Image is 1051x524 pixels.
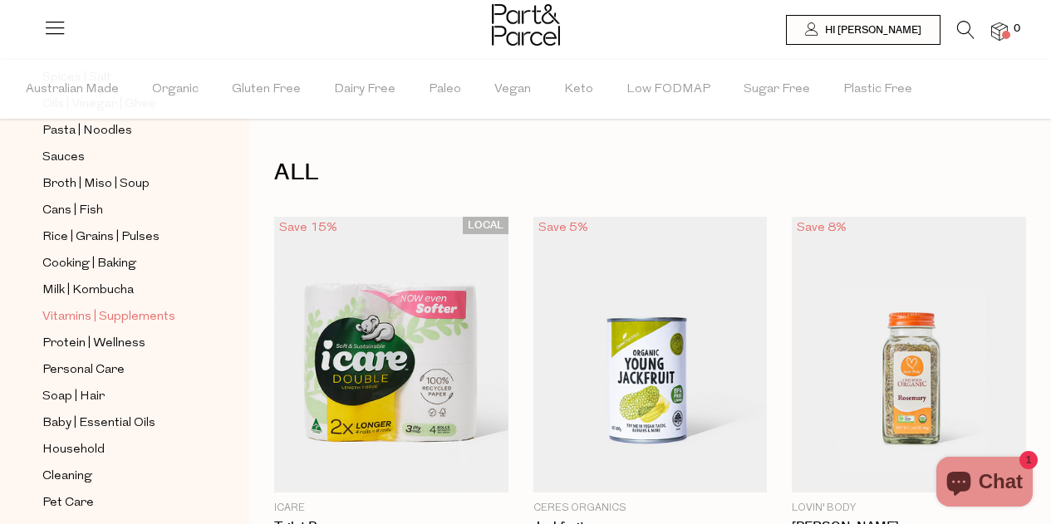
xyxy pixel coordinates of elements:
[42,439,194,460] a: Household
[274,154,1026,192] h1: ALL
[42,306,194,327] a: Vitamins | Supplements
[42,414,155,433] span: Baby | Essential Oils
[821,23,921,37] span: Hi [PERSON_NAME]
[42,493,94,513] span: Pet Care
[991,22,1008,40] a: 0
[42,467,92,487] span: Cleaning
[42,413,194,433] a: Baby | Essential Oils
[429,61,461,119] span: Paleo
[42,333,194,354] a: Protein | Wellness
[42,386,194,407] a: Soap | Hair
[533,217,593,239] div: Save 5%
[274,217,342,239] div: Save 15%
[42,121,132,141] span: Pasta | Noodles
[492,4,560,46] img: Part&Parcel
[843,61,912,119] span: Plastic Free
[42,281,134,301] span: Milk | Kombucha
[42,120,194,141] a: Pasta | Noodles
[463,217,508,234] span: LOCAL
[42,280,194,301] a: Milk | Kombucha
[626,61,710,119] span: Low FODMAP
[533,501,768,516] p: Ceres Organics
[792,217,1026,492] img: Rosemary
[42,466,194,487] a: Cleaning
[42,147,194,168] a: Sauces
[42,334,145,354] span: Protein | Wellness
[786,15,940,45] a: Hi [PERSON_NAME]
[26,61,119,119] span: Australian Made
[42,360,125,380] span: Personal Care
[42,254,136,274] span: Cooking | Baking
[42,174,150,194] span: Broth | Miso | Soup
[42,307,175,327] span: Vitamins | Supplements
[744,61,810,119] span: Sugar Free
[274,501,508,516] p: icare
[564,61,593,119] span: Keto
[42,440,105,460] span: Household
[232,61,301,119] span: Gluten Free
[42,200,194,221] a: Cans | Fish
[42,492,194,513] a: Pet Care
[931,457,1038,511] inbox-online-store-chat: Shopify online store chat
[42,253,194,274] a: Cooking | Baking
[792,501,1026,516] p: Lovin' Body
[152,61,199,119] span: Organic
[334,61,395,119] span: Dairy Free
[42,148,85,168] span: Sauces
[42,174,194,194] a: Broth | Miso | Soup
[494,61,531,119] span: Vegan
[42,201,103,221] span: Cans | Fish
[533,217,768,492] img: Jackfruit
[42,387,105,407] span: Soap | Hair
[274,217,508,492] img: Toilet Paper
[792,217,852,239] div: Save 8%
[42,360,194,380] a: Personal Care
[42,228,160,247] span: Rice | Grains | Pulses
[1009,22,1024,37] span: 0
[42,227,194,247] a: Rice | Grains | Pulses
